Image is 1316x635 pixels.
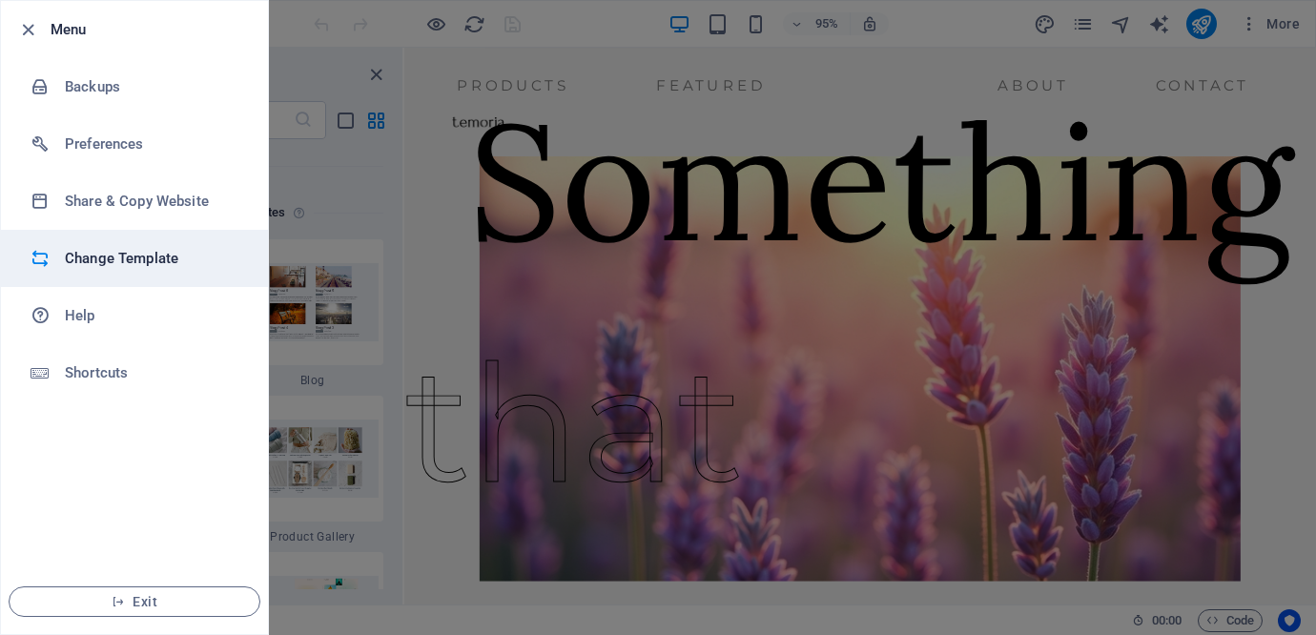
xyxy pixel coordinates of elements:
h6: Backups [65,75,241,98]
h6: Menu [51,18,253,41]
button: Exit [9,586,260,617]
h6: Preferences [65,133,241,155]
h6: Help [65,304,241,327]
h6: Change Template [65,247,241,270]
h6: Shortcuts [65,361,241,384]
span: Exit [25,594,244,609]
h6: Share & Copy Website [65,190,241,213]
a: Help [1,287,268,344]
